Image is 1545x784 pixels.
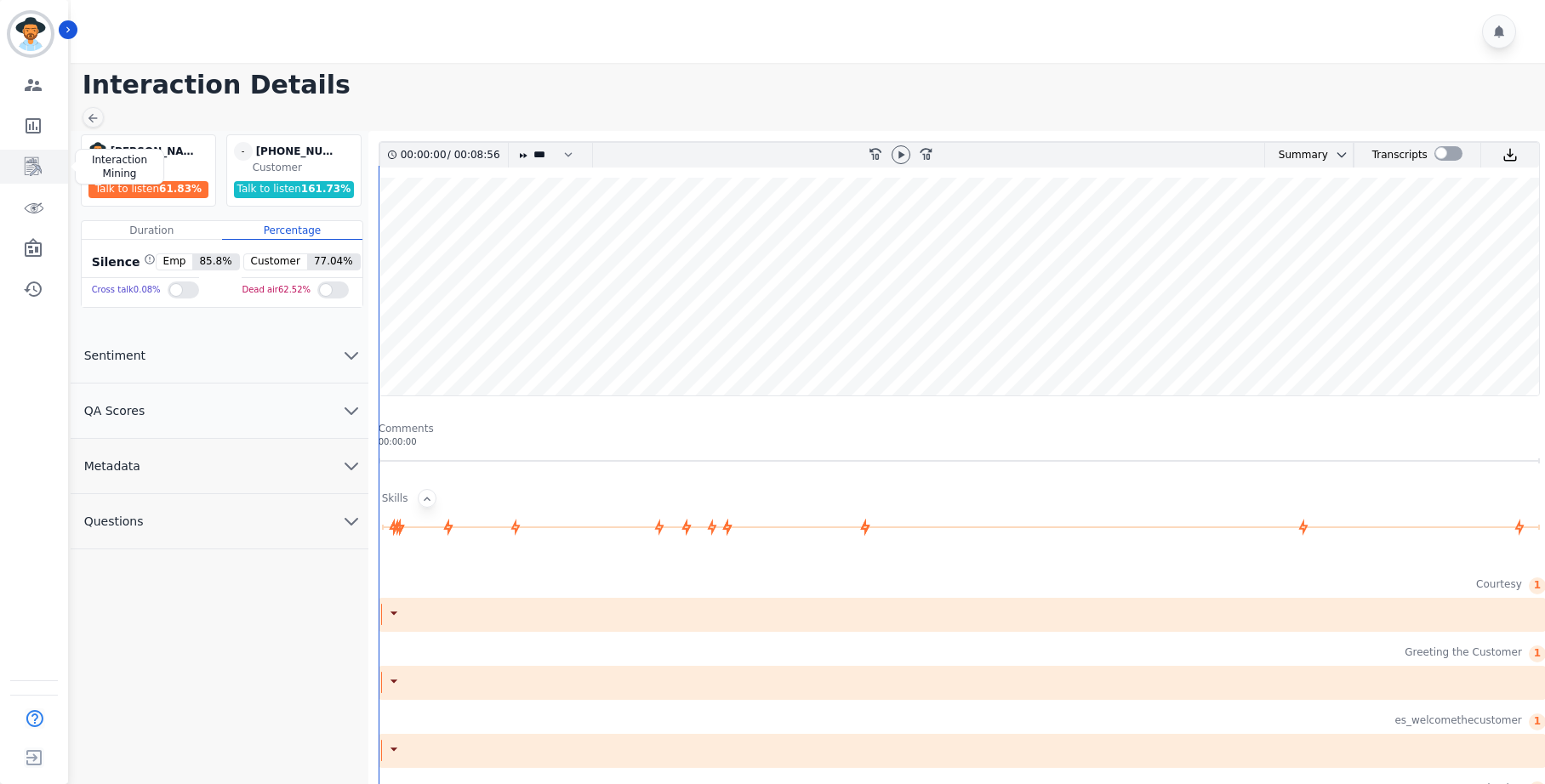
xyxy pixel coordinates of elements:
span: Metadata [71,457,154,474]
svg: chevron down [341,345,362,366]
span: - [234,142,253,161]
div: Comments [379,422,1540,435]
span: 77.04 % [307,254,360,270]
img: Bordered avatar [10,14,51,54]
span: QA Scores [71,402,159,419]
div: Percentage [222,221,362,240]
svg: chevron down [341,401,362,421]
div: 00:00:00 [379,435,1540,448]
svg: chevron down [1335,148,1348,162]
div: 00:00:00 [401,143,448,168]
span: Emp [157,254,193,270]
div: Silence [88,253,156,270]
div: Customer [253,161,357,174]
div: Dead air 62.52 % [242,278,311,303]
span: 85.8 % [192,254,238,270]
button: Sentiment chevron down [71,328,368,383]
button: Metadata chevron down [71,439,368,494]
div: 00:08:56 [451,143,498,168]
div: Duration [82,221,222,240]
h1: Interaction Details [83,70,1545,100]
div: Cross talk 0.08 % [92,278,161,303]
div: Summary [1265,143,1328,168]
span: 61.83 % [159,183,202,195]
div: Talk to listen [88,181,209,198]
div: / [401,143,505,168]
div: Transcripts [1372,143,1428,168]
button: Questions chevron down [71,494,368,549]
span: Customer [244,254,307,270]
span: Sentiment [71,347,159,364]
div: Talk to listen [234,181,355,198]
svg: chevron down [341,511,362,531]
div: Skills [382,491,408,508]
img: download audio [1502,147,1518,162]
button: chevron down [1328,148,1348,162]
button: QA Scores chevron down [71,383,368,439]
span: Questions [71,513,157,530]
div: [PHONE_NUMBER] [256,142,341,161]
div: [PERSON_NAME] [111,142,196,161]
svg: chevron down [341,456,362,476]
span: 161.73 % [301,183,351,195]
